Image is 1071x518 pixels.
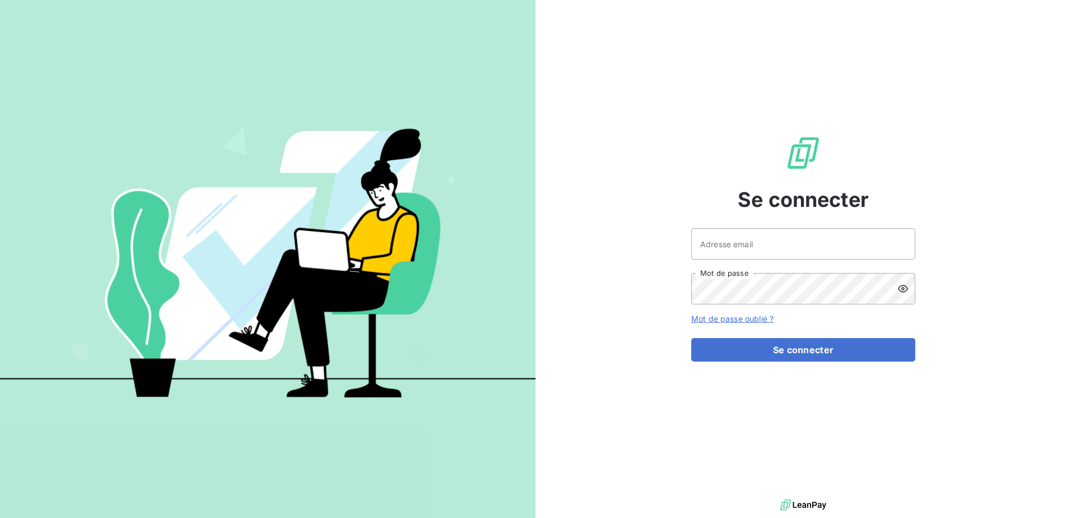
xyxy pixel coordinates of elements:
[691,314,774,323] a: Mot de passe oublié ?
[691,228,915,260] input: placeholder
[780,497,826,514] img: logo
[785,135,821,171] img: Logo LeanPay
[691,338,915,362] button: Se connecter
[738,184,869,215] span: Se connecter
